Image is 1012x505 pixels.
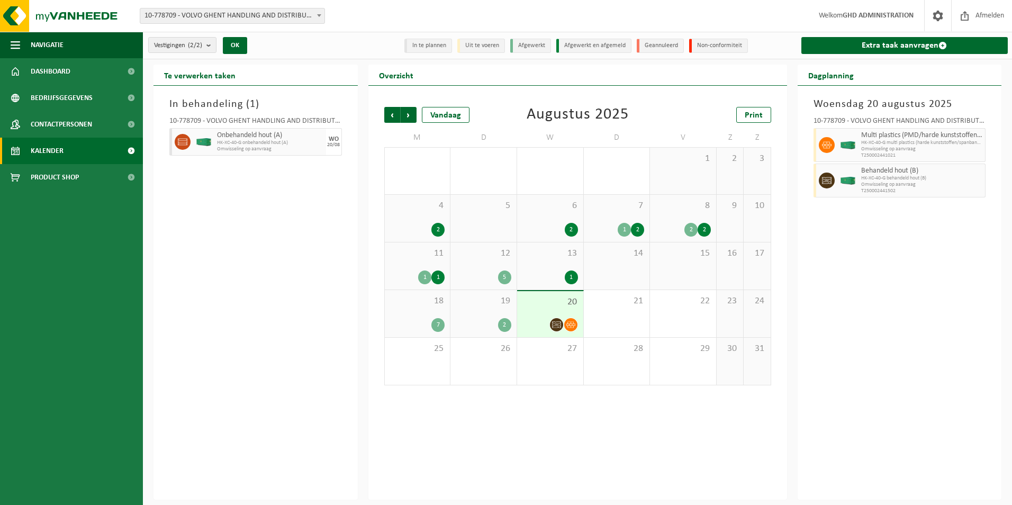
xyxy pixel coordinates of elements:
span: Contactpersonen [31,111,92,138]
strong: GHD ADMINISTRATION [843,12,914,20]
span: 1 [655,153,711,165]
span: 10 [749,200,765,212]
span: 1 [250,99,256,110]
span: 11 [390,248,445,259]
div: 2 [684,223,698,237]
img: HK-XC-40-GN-00 [196,138,212,146]
span: 10-778709 - VOLVO GHENT HANDLING AND DISTRIBUTION - DESTELDONK [140,8,324,23]
button: Vestigingen(2/2) [148,37,216,53]
a: Print [736,107,771,123]
count: (2/2) [188,42,202,49]
span: Dashboard [31,58,70,85]
a: Extra taak aanvragen [801,37,1008,54]
h2: Overzicht [368,65,424,85]
span: HK-XC-40-G onbehandeld hout (A) [217,140,323,146]
h3: In behandeling ( ) [169,96,342,112]
span: 20 [522,296,578,308]
li: Afgewerkt en afgemeld [556,39,631,53]
td: D [584,128,650,147]
span: Omwisseling op aanvraag [217,146,323,152]
span: 31 [749,343,765,355]
h2: Dagplanning [798,65,864,85]
span: 28 [589,343,645,355]
button: OK [223,37,247,54]
td: D [450,128,517,147]
span: 7 [589,200,645,212]
span: 14 [589,248,645,259]
span: 9 [722,200,738,212]
span: 26 [456,343,511,355]
span: 12 [456,248,511,259]
span: 17 [749,248,765,259]
div: 1 [565,270,578,284]
span: 4 [390,200,445,212]
span: Onbehandeld hout (A) [217,131,323,140]
li: In te plannen [404,39,452,53]
span: HK-XC-40-G behandeld hout (B) [861,175,983,182]
span: 19 [456,295,511,307]
span: Kalender [31,138,64,164]
td: M [384,128,451,147]
td: V [650,128,717,147]
span: 5 [456,200,511,212]
span: Volgende [401,107,417,123]
span: 21 [589,295,645,307]
span: Print [745,111,763,120]
div: 2 [498,318,511,332]
div: 2 [431,223,445,237]
span: Navigatie [31,32,64,58]
div: 5 [498,270,511,284]
li: Non-conformiteit [689,39,748,53]
div: Vandaag [422,107,469,123]
div: 2 [631,223,644,237]
span: 6 [522,200,578,212]
span: Product Shop [31,164,79,191]
div: 1 [418,270,431,284]
span: 23 [722,295,738,307]
span: Multi plastics (PMD/harde kunststoffen/spanbanden/EPS/folie naturel/folie gemengd) [861,131,983,140]
div: WO [329,136,339,142]
span: 22 [655,295,711,307]
div: 7 [431,318,445,332]
img: HK-XC-40-GN-00 [840,177,856,185]
span: Vestigingen [154,38,202,53]
span: 16 [722,248,738,259]
td: W [517,128,584,147]
span: 18 [390,295,445,307]
span: T250002441502 [861,188,983,194]
span: Bedrijfsgegevens [31,85,93,111]
h2: Te verwerken taken [153,65,246,85]
span: 8 [655,200,711,212]
div: 2 [698,223,711,237]
span: Vorige [384,107,400,123]
span: 2 [722,153,738,165]
li: Geannuleerd [637,39,684,53]
span: 15 [655,248,711,259]
li: Uit te voeren [457,39,505,53]
td: Z [744,128,771,147]
div: 1 [618,223,631,237]
span: Omwisseling op aanvraag [861,146,983,152]
span: T250002441021 [861,152,983,159]
span: 10-778709 - VOLVO GHENT HANDLING AND DISTRIBUTION - DESTELDONK [140,8,325,24]
div: 2 [565,223,578,237]
span: 3 [749,153,765,165]
div: 1 [431,270,445,284]
span: Omwisseling op aanvraag [861,182,983,188]
span: HK-XC-40-G multi plastics (harde kunststoffen/spanbanden/EPS [861,140,983,146]
div: Augustus 2025 [527,107,629,123]
div: 20/08 [327,142,340,148]
span: 30 [722,343,738,355]
span: 29 [655,343,711,355]
img: HK-XC-40-GN-00 [840,141,856,149]
span: 24 [749,295,765,307]
div: 10-778709 - VOLVO GHENT HANDLING AND DISTRIBUTION - DESTELDONK [814,118,986,128]
span: 27 [522,343,578,355]
h3: Woensdag 20 augustus 2025 [814,96,986,112]
span: Behandeld hout (B) [861,167,983,175]
span: 13 [522,248,578,259]
td: Z [717,128,744,147]
li: Afgewerkt [510,39,551,53]
div: 10-778709 - VOLVO GHENT HANDLING AND DISTRIBUTION - DESTELDONK [169,118,342,128]
span: 25 [390,343,445,355]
